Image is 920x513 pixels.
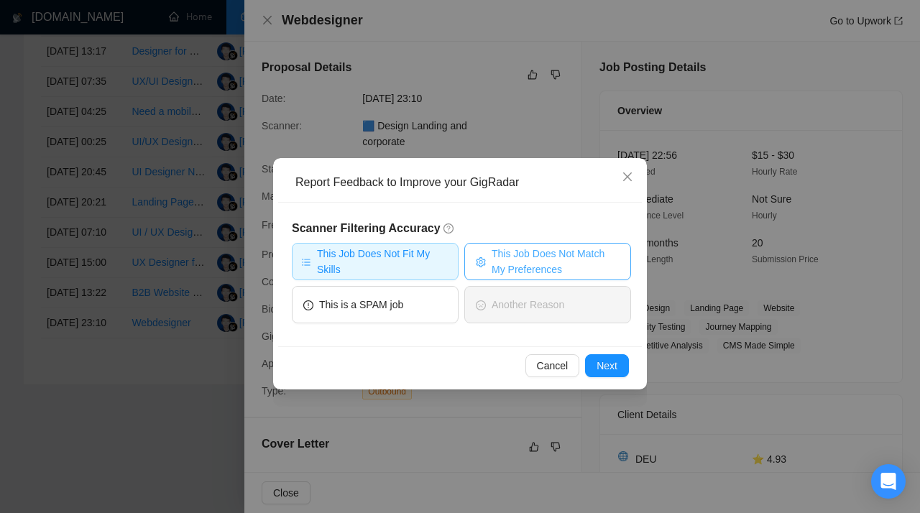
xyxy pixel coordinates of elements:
button: barsThis Job Does Not Fit My Skills [292,243,459,280]
span: setting [476,256,486,267]
span: exclamation-circle [303,299,313,310]
button: exclamation-circleThis is a SPAM job [292,286,459,323]
span: This is a SPAM job [319,297,403,313]
h5: Scanner Filtering Accuracy [292,220,631,237]
button: Next [585,354,629,377]
span: Next [597,358,617,374]
button: frownAnother Reason [464,286,631,323]
span: Cancel [537,358,569,374]
button: Cancel [525,354,580,377]
span: This Job Does Not Fit My Skills [317,246,449,277]
span: close [622,171,633,182]
span: question-circle [443,223,455,234]
span: This Job Does Not Match My Preferences [492,246,620,277]
span: bars [301,256,311,267]
div: Open Intercom Messenger [871,464,906,499]
button: settingThis Job Does Not Match My Preferences [464,243,631,280]
div: Report Feedback to Improve your GigRadar [295,175,635,190]
button: Close [608,158,647,197]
